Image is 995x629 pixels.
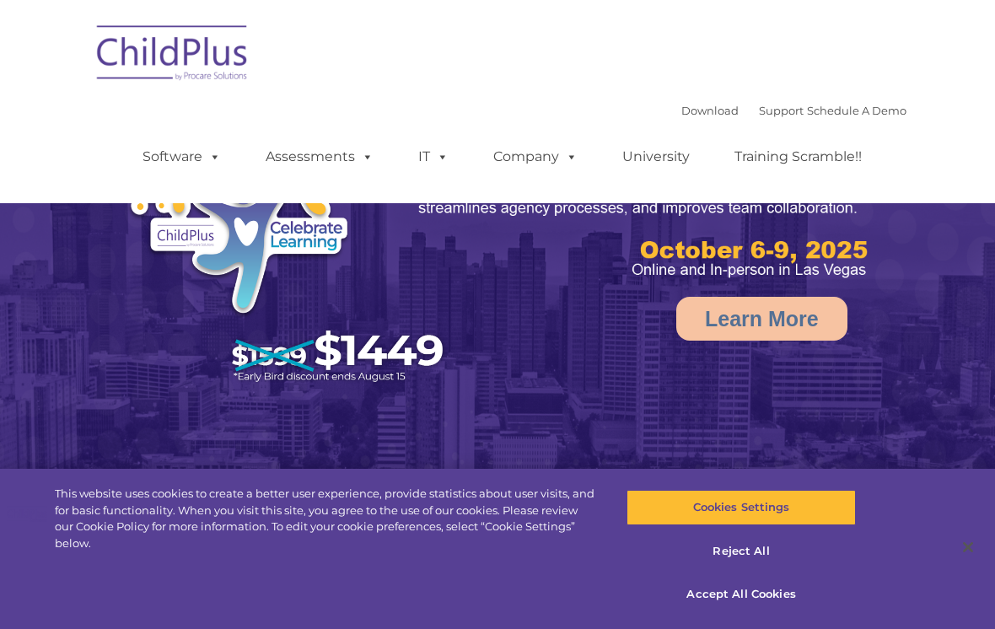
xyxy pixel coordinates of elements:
[676,297,847,341] a: Learn More
[89,13,257,98] img: ChildPlus by Procare Solutions
[627,534,855,569] button: Reject All
[759,104,804,117] a: Support
[249,140,390,174] a: Assessments
[605,140,707,174] a: University
[401,140,465,174] a: IT
[718,140,879,174] a: Training Scramble!!
[627,490,855,525] button: Cookies Settings
[681,104,739,117] a: Download
[55,486,597,551] div: This website uses cookies to create a better user experience, provide statistics about user visit...
[807,104,906,117] a: Schedule A Demo
[476,140,594,174] a: Company
[949,529,987,566] button: Close
[681,104,906,117] font: |
[126,140,238,174] a: Software
[627,577,855,612] button: Accept All Cookies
